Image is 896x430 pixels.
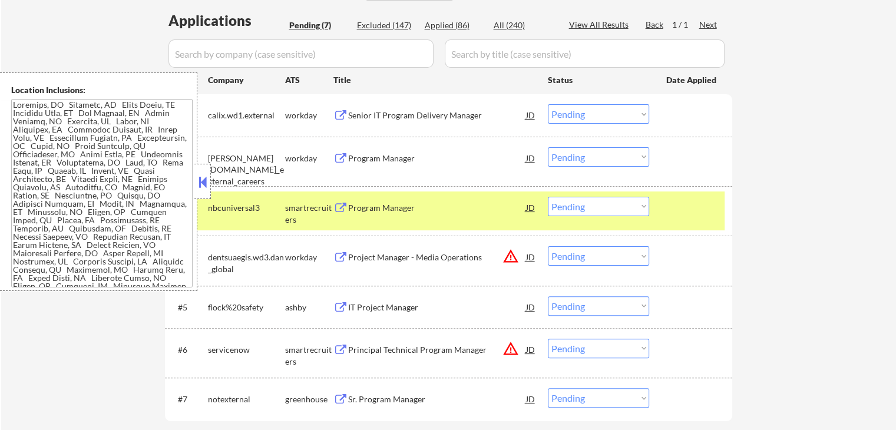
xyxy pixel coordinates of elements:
div: nbcuniversal3 [208,202,285,214]
div: #5 [178,302,199,313]
div: Program Manager [348,153,526,164]
input: Search by title (case sensitive) [445,39,725,68]
div: Senior IT Program Delivery Manager [348,110,526,121]
div: ATS [285,74,333,86]
div: Applications [168,14,285,28]
div: Pending (7) [289,19,348,31]
div: JD [525,246,537,267]
div: dentsuaegis.wd3.dan_global [208,252,285,274]
div: JD [525,147,537,168]
div: Next [699,19,718,31]
div: Principal Technical Program Manager [348,344,526,356]
div: JD [525,339,537,360]
div: JD [525,104,537,125]
div: JD [525,197,537,218]
div: #6 [178,344,199,356]
div: [PERSON_NAME][DOMAIN_NAME]_external_careers [208,153,285,187]
div: workday [285,153,333,164]
div: greenhouse [285,393,333,405]
div: #7 [178,393,199,405]
div: Title [333,74,537,86]
div: View All Results [569,19,632,31]
div: JD [525,296,537,317]
div: All (240) [494,19,553,31]
button: warning_amber [502,340,519,357]
div: flock%20safety [208,302,285,313]
div: Date Applied [666,74,718,86]
div: JD [525,388,537,409]
div: 1 / 1 [672,19,699,31]
div: Location Inclusions: [11,84,193,96]
div: Company [208,74,285,86]
div: Excluded (147) [357,19,416,31]
div: ashby [285,302,333,313]
div: notexternal [208,393,285,405]
div: IT Project Manager [348,302,526,313]
div: Status [548,69,649,90]
div: servicenow [208,344,285,356]
div: smartrecruiters [285,344,333,367]
div: calix.wd1.external [208,110,285,121]
div: Program Manager [348,202,526,214]
div: smartrecruiters [285,202,333,225]
button: warning_amber [502,248,519,264]
div: workday [285,252,333,263]
div: Project Manager - Media Operations [348,252,526,263]
input: Search by company (case sensitive) [168,39,434,68]
div: workday [285,110,333,121]
div: Back [646,19,664,31]
div: Applied (86) [425,19,484,31]
div: Sr. Program Manager [348,393,526,405]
